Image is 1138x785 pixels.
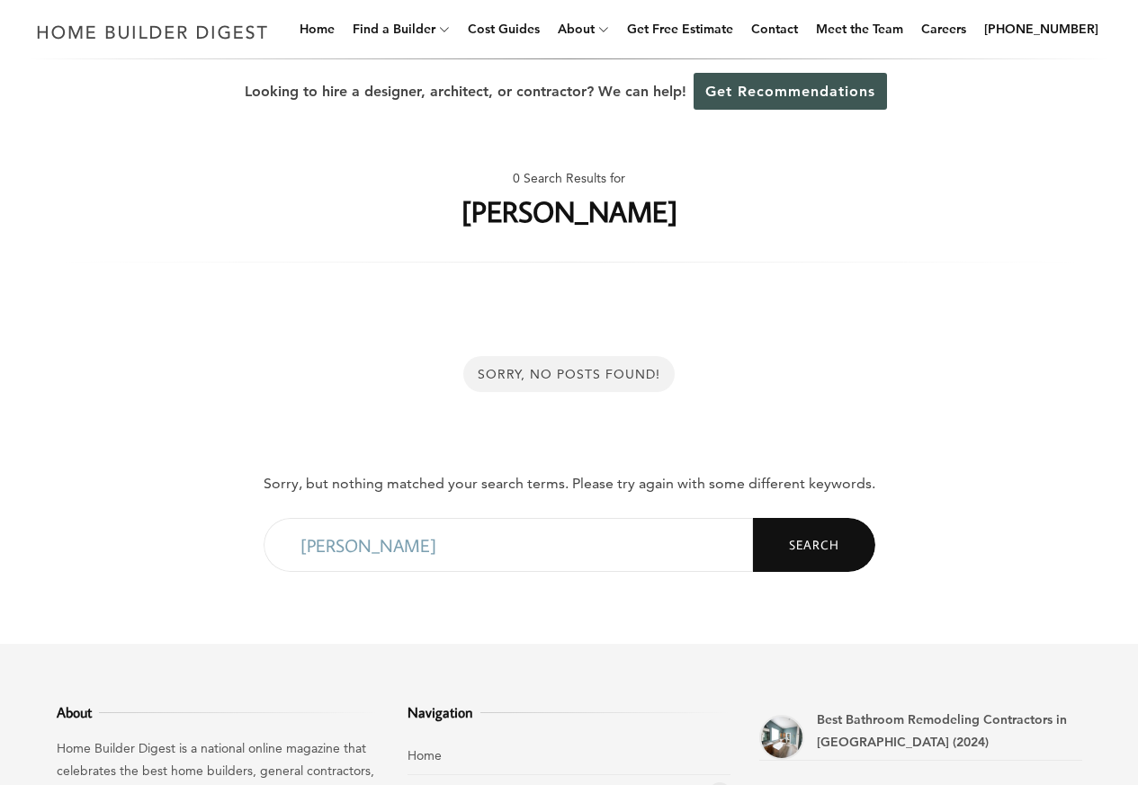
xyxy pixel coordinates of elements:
a: Best Bathroom Remodeling Contractors in Poquoson (2024) [759,715,804,760]
a: Home [408,747,442,763]
a: Get Recommendations [694,73,887,110]
p: Sorry, but nothing matched your search terms. Please try again with some different keywords. [264,471,875,496]
button: Search [753,518,875,572]
a: Best Bathroom Remodeling Contractors in [GEOGRAPHIC_DATA] (2024) [817,711,1067,750]
div: Sorry, No Posts Found! [463,356,675,393]
h3: Navigation [408,701,730,723]
img: Home Builder Digest [29,14,276,49]
span: 0 Search Results for [513,167,625,190]
span: Search [789,537,839,553]
h1: [PERSON_NAME] [461,190,677,233]
h3: About [57,701,380,723]
input: Search... [264,518,753,572]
